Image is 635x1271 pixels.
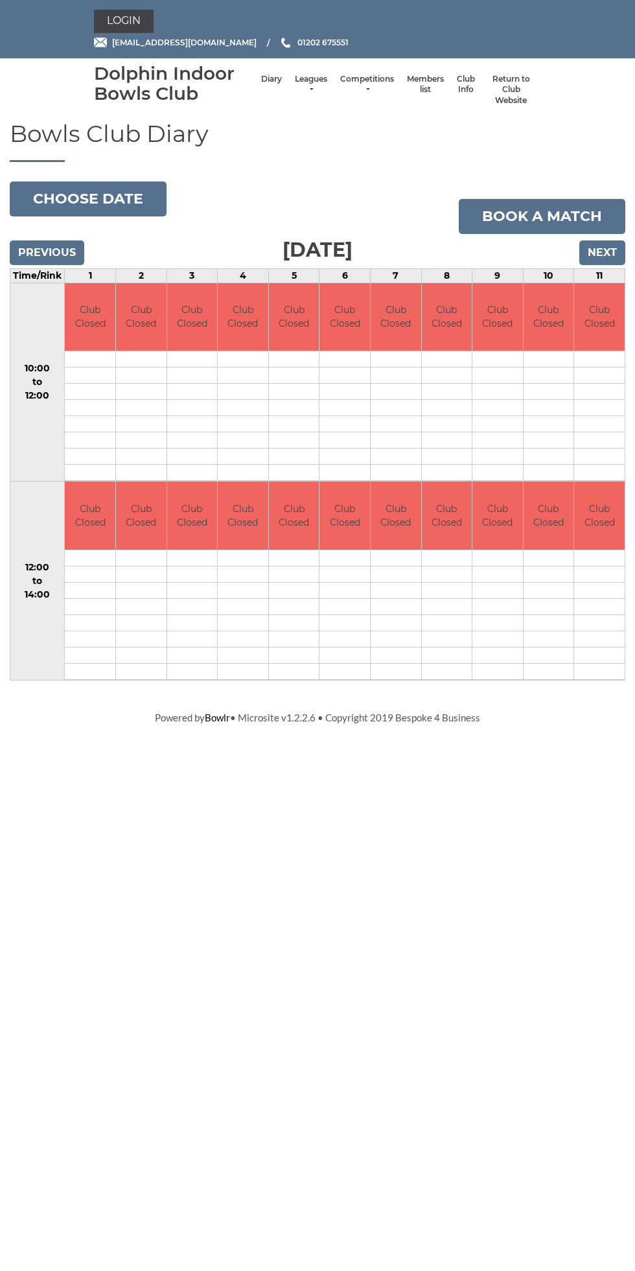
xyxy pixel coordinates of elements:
a: Bowlr [205,712,230,723]
input: Next [579,240,625,265]
div: Dolphin Indoor Bowls Club [94,64,255,104]
td: Club Closed [218,283,268,351]
td: Club Closed [116,283,167,351]
td: 9 [472,268,524,283]
td: Club Closed [472,283,523,351]
td: 4 [218,268,269,283]
a: Members list [407,74,444,95]
td: Club Closed [269,482,319,550]
td: 5 [268,268,319,283]
td: Club Closed [524,482,574,550]
td: Club Closed [371,482,421,550]
a: Leagues [295,74,327,95]
td: Club Closed [319,482,370,550]
input: Previous [10,240,84,265]
a: Book a match [459,199,625,234]
td: 10:00 to 12:00 [10,283,65,482]
h1: Bowls Club Diary [10,121,625,162]
td: 12:00 to 14:00 [10,482,65,681]
button: Choose date [10,181,167,216]
td: Club Closed [371,283,421,351]
td: Club Closed [422,283,472,351]
img: Email [94,38,107,47]
a: Diary [261,74,282,85]
td: Club Closed [65,482,115,550]
td: Club Closed [269,283,319,351]
td: 8 [421,268,472,283]
td: Club Closed [472,482,523,550]
td: 3 [167,268,218,283]
td: Club Closed [574,482,625,550]
td: Club Closed [167,482,218,550]
a: Return to Club Website [488,74,535,106]
td: 11 [574,268,625,283]
td: Club Closed [167,283,218,351]
td: Club Closed [319,283,370,351]
img: Phone us [281,38,290,48]
a: Login [94,10,154,33]
td: Club Closed [116,482,167,550]
td: 6 [319,268,371,283]
a: Email [EMAIL_ADDRESS][DOMAIN_NAME] [94,36,257,49]
td: Club Closed [524,283,574,351]
a: Club Info [457,74,475,95]
td: Club Closed [574,283,625,351]
td: Club Closed [65,283,115,351]
span: Powered by • Microsite v1.2.2.6 • Copyright 2019 Bespoke 4 Business [155,712,480,723]
a: Phone us 01202 675551 [279,36,349,49]
span: 01202 675551 [297,38,349,47]
td: Time/Rink [10,268,65,283]
td: Club Closed [422,482,472,550]
td: 7 [370,268,421,283]
td: 2 [116,268,167,283]
td: 1 [65,268,116,283]
a: Competitions [340,74,394,95]
td: 10 [523,268,574,283]
span: [EMAIL_ADDRESS][DOMAIN_NAME] [112,38,257,47]
td: Club Closed [218,482,268,550]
